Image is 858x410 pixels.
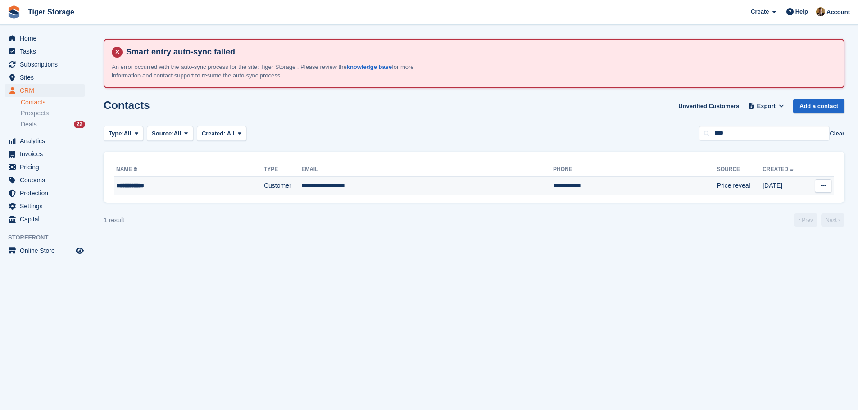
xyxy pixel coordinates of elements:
span: Invoices [20,148,74,160]
a: menu [5,187,85,199]
a: knowledge base [347,63,392,70]
a: Previous [794,213,817,227]
a: menu [5,148,85,160]
a: menu [5,58,85,71]
span: Export [757,102,776,111]
span: Create [751,7,769,16]
a: Tiger Storage [24,5,78,19]
a: menu [5,244,85,257]
span: Subscriptions [20,58,74,71]
span: Storefront [8,233,90,242]
span: CRM [20,84,74,97]
span: Prospects [21,109,49,117]
a: menu [5,32,85,45]
button: Export [746,99,786,114]
nav: Page [792,213,846,227]
span: Capital [20,213,74,225]
span: All [174,129,182,138]
button: Type: All [104,126,143,141]
h1: Contacts [104,99,150,111]
img: Adam Herbert [816,7,825,16]
span: All [124,129,132,138]
a: Next [821,213,844,227]
a: Created [763,166,795,172]
span: Deals [21,120,37,129]
a: Deals 22 [21,120,85,129]
td: [DATE] [763,176,808,195]
th: Source [717,162,763,177]
a: menu [5,135,85,147]
a: Name [116,166,139,172]
a: menu [5,71,85,84]
p: An error occurred with the auto-sync process for the site: Tiger Storage . Please review the for ... [112,63,427,80]
span: Account [826,8,850,17]
th: Email [301,162,553,177]
span: Tasks [20,45,74,58]
a: menu [5,161,85,173]
span: Protection [20,187,74,199]
a: menu [5,84,85,97]
span: Help [795,7,808,16]
span: Type: [109,129,124,138]
span: Sites [20,71,74,84]
span: Online Store [20,244,74,257]
div: 1 result [104,216,124,225]
span: Analytics [20,135,74,147]
button: Clear [830,129,844,138]
button: Created: All [197,126,246,141]
img: stora-icon-8386f47178a22dfd0bd8f6a31ec36ba5ce8667c1dd55bd0f319d3a0aa187defe.svg [7,5,21,19]
span: Home [20,32,74,45]
th: Type [264,162,301,177]
a: Unverified Customers [675,99,743,114]
a: menu [5,213,85,225]
a: menu [5,45,85,58]
th: Phone [553,162,717,177]
h4: Smart entry auto-sync failed [123,47,836,57]
td: Customer [264,176,301,195]
span: Settings [20,200,74,212]
a: menu [5,200,85,212]
a: menu [5,174,85,186]
span: Created: [202,130,226,137]
a: Contacts [21,98,85,107]
span: Coupons [20,174,74,186]
button: Source: All [147,126,193,141]
span: Pricing [20,161,74,173]
div: 22 [74,121,85,128]
span: Source: [152,129,173,138]
td: Price reveal [717,176,763,195]
a: Preview store [74,245,85,256]
a: Prospects [21,108,85,118]
a: Add a contact [793,99,844,114]
span: All [227,130,235,137]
